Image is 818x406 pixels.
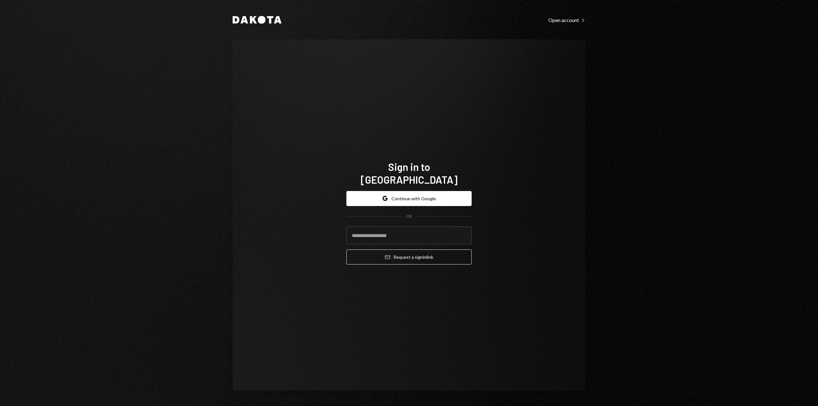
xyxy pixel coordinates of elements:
[459,232,467,239] keeper-lock: Open Keeper Popup
[346,160,472,186] h1: Sign in to [GEOGRAPHIC_DATA]
[548,17,585,23] div: Open account
[548,16,585,23] a: Open account
[406,214,412,219] div: OR
[346,249,472,264] button: Request a signinlink
[346,191,472,206] button: Continue with Google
